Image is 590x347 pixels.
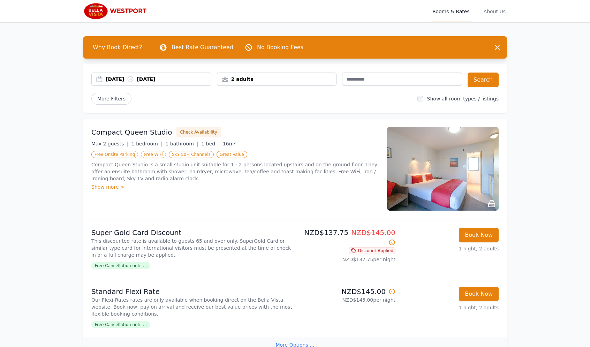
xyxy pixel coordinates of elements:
[91,296,292,317] p: Our Flexi-Rates rates are only available when booking direct on the Bella Vista website. Book now...
[165,141,198,146] span: 1 bathroom |
[91,287,292,296] p: Standard Flexi Rate
[298,256,395,263] p: NZD$137.75 per night
[91,228,292,237] p: Super Gold Card Discount
[169,151,214,158] span: SKY 50+ Channels
[91,151,138,158] span: Free Onsite Parking
[217,151,247,158] span: Great Value
[87,40,148,54] span: Why Book Direct?
[91,161,379,182] p: Compact Queen Studio is a small studio unit suitable for 1 - 2 persons located upstairs and on th...
[91,127,172,137] h3: Compact Queen Studio
[401,304,499,311] p: 1 night, 2 adults
[459,287,499,301] button: Book Now
[91,141,129,146] span: Max 2 guests |
[298,287,395,296] p: NZD$145.00
[176,127,221,137] button: Check Availability
[172,43,233,52] p: Best Rate Guaranteed
[131,141,163,146] span: 1 bedroom |
[91,321,150,328] span: Free Cancellation until ...
[427,96,499,101] label: Show all room types / listings
[298,296,395,303] p: NZD$145.00 per night
[401,245,499,252] p: 1 night, 2 adults
[201,141,220,146] span: 1 bed |
[83,3,150,20] img: Bella Vista Westport
[298,228,395,247] p: NZD$137.75
[91,93,131,105] span: More Filters
[349,247,395,254] span: Discount Applied
[223,141,236,146] span: 16m²
[91,237,292,258] p: This discounted rate is available to guests 65 and over only. SuperGold Card or similar type card...
[468,73,499,87] button: Search
[351,228,395,237] span: NZD$145.00
[141,151,166,158] span: Free WiFi
[91,183,379,190] div: Show more >
[257,43,303,52] p: No Booking Fees
[217,76,336,83] div: 2 adults
[91,262,150,269] span: Free Cancellation until ...
[106,76,211,83] div: [DATE] [DATE]
[459,228,499,242] button: Book Now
